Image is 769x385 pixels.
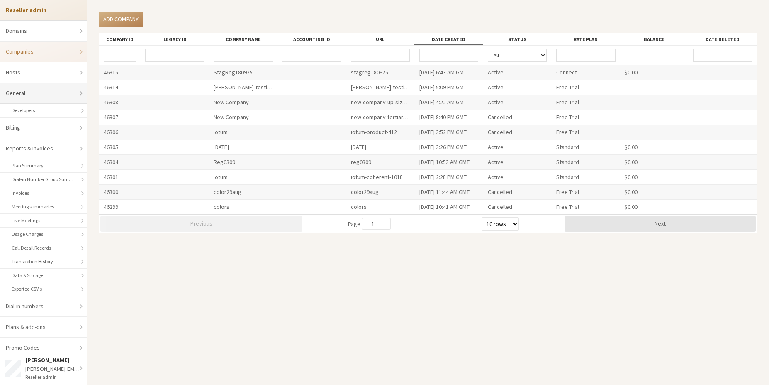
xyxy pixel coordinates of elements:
[414,95,483,110] div: [DATE] 4:22 AM GMT
[414,65,483,80] div: [DATE] 6:43 AM GMT
[488,36,547,42] div: Status
[214,36,273,42] div: Company name
[209,185,277,199] div: color29aug
[346,140,414,154] div: [DATE]
[693,36,752,42] div: Date deleted
[99,170,141,184] div: 46301
[99,140,141,154] div: 46305
[209,65,277,80] div: StagReg180925
[414,140,483,154] div: [DATE] 3:26 PM GMT
[552,65,620,80] div: Connect
[209,95,277,110] div: New Company
[625,173,684,181] div: $0.00
[104,36,136,42] div: Company ID
[209,200,277,214] div: colors
[414,125,483,140] div: [DATE] 3:52 PM GMT
[100,216,302,232] button: Previous
[104,49,136,62] input: Company ID
[552,80,620,95] div: Free Trial
[214,49,273,62] input: Company name
[625,203,684,211] div: $0.00
[6,6,46,14] strong: Reseller admin
[483,170,552,184] div: Active
[483,185,552,199] div: Cancelled
[693,49,752,62] input: Open menu
[552,125,620,140] div: Free Trial
[346,80,414,95] div: [PERSON_NAME]-testing
[145,36,204,42] div: Legacy ID
[346,125,414,140] div: iotum-product-412
[556,49,616,62] input: Rate plan
[625,68,684,77] div: $0.00
[209,80,277,95] div: [PERSON_NAME]-testing
[414,170,483,184] div: [DATE] 2:28 PM GMT
[625,143,684,152] div: $0.00
[625,36,684,42] div: Balance
[483,155,552,169] div: Active
[565,216,756,232] button: Next
[346,65,414,80] div: stagreg180925
[414,80,483,95] div: [DATE] 5:09 PM GMT
[483,200,552,214] div: Cancelled
[419,36,479,42] div: Date created
[282,36,341,42] div: Accounting ID
[625,188,684,196] div: $0.00
[552,185,620,199] div: Free Trial
[552,140,620,154] div: Standard
[209,125,277,140] div: iotum
[99,80,141,95] div: 46314
[99,110,141,125] div: 46307
[346,95,414,110] div: new-company-up-sized-34959
[414,185,483,199] div: [DATE] 11:44 AM GMT
[99,95,141,110] div: 46308
[482,217,519,231] select: row size select
[488,49,547,62] select: Status
[99,155,141,169] div: 46304
[483,140,552,154] div: Active
[99,65,141,80] div: 46315
[346,170,414,184] div: iotum-coherent-1018
[419,49,479,62] input: Open menu
[552,155,620,169] div: Standard
[414,155,483,169] div: [DATE] 10:53 AM GMT
[99,125,141,140] div: 46306
[99,200,141,214] div: 46299
[209,155,277,169] div: Reg0309
[552,95,620,110] div: Free Trial
[362,218,391,230] input: page number input
[25,356,83,365] div: [PERSON_NAME]
[483,110,552,125] div: Cancelled
[552,200,620,214] div: Free Trial
[209,140,277,154] div: [DATE]
[99,185,141,199] div: 46300
[282,49,341,62] input: Accounting ID
[351,49,410,62] input: URL
[414,110,483,125] div: [DATE] 8:40 PM GMT
[209,170,277,184] div: iotum
[483,95,552,110] div: Active
[552,110,620,125] div: Free Trial
[483,125,552,140] div: Cancelled
[348,218,391,230] span: Page
[556,36,616,42] div: Rate plan
[346,110,414,125] div: new-company-tertiary-83911
[351,36,410,42] div: URL
[346,185,414,199] div: color29aug
[99,12,143,27] a: Add company
[483,80,552,95] div: Active
[145,49,204,62] input: Legacy ID
[346,155,414,169] div: reg0309
[552,170,620,184] div: Standard
[414,200,483,214] div: [DATE] 10:41 AM GMT
[25,373,83,381] div: Reseller admin
[483,65,552,80] div: Active
[209,110,277,125] div: New Company
[25,365,83,373] div: [PERSON_NAME][EMAIL_ADDRESS][DOMAIN_NAME]
[625,158,684,167] div: $0.00
[346,200,414,214] div: colors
